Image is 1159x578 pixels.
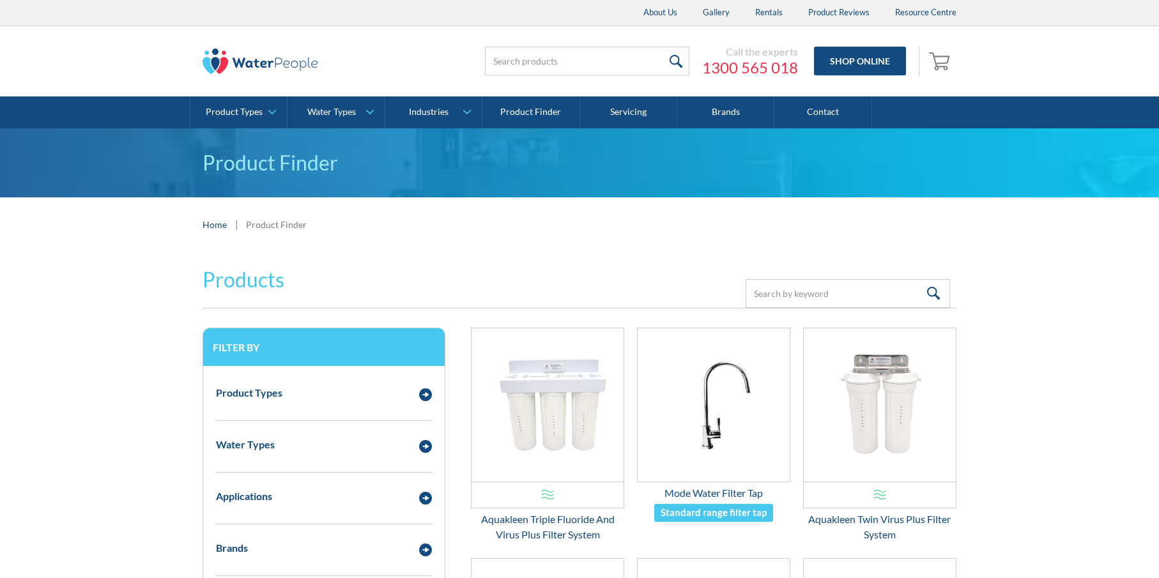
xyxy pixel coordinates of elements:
div: Call the experts [702,45,798,58]
a: Industries [385,96,482,128]
h1: Product Finder [203,148,956,178]
div: Product Finder [246,218,307,231]
div: Aquakleen Triple Fluoride And Virus Plus Filter System [471,512,624,542]
div: Aquakleen Twin Virus Plus Filter System [803,512,956,542]
a: Mode Water Filter TapMode Water Filter TapStandard range filter tap [637,328,790,522]
a: Shop Online [814,47,906,75]
a: Aquakleen Twin Virus Plus Filter SystemAquakleen Twin Virus Plus Filter System [803,328,956,542]
img: Aquakleen Triple Fluoride And Virus Plus Filter System [472,328,624,482]
a: Open cart [926,46,956,77]
img: shopping cart [929,50,953,71]
div: Water Types [216,437,275,452]
img: The Water People [203,49,318,74]
a: Servicing [580,96,677,128]
input: Search by keyword [746,279,950,308]
h3: Filter by [213,341,435,353]
a: Brands [677,96,774,128]
div: Brands [216,540,248,556]
a: Water Types [288,96,384,128]
div: Water Types [307,107,356,118]
div: Mode Water Filter Tap [637,485,790,501]
div: Product Types [206,107,263,118]
a: Contact [774,96,871,128]
img: Aquakleen Twin Virus Plus Filter System [804,328,956,482]
a: 1300 565 018 [702,58,798,77]
img: Mode Water Filter Tap [638,328,790,482]
a: Home [203,218,227,231]
div: | [233,217,240,232]
a: Product Types [190,96,287,128]
div: Standard range filter tap [661,505,767,520]
div: Product Types [216,385,282,400]
input: Search products [485,47,689,75]
h2: Products [203,264,284,295]
div: Applications [216,489,272,504]
a: Product Finder [482,96,579,128]
a: Aquakleen Triple Fluoride And Virus Plus Filter SystemAquakleen Triple Fluoride And Virus Plus Fi... [471,328,624,542]
div: Industries [409,107,449,118]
